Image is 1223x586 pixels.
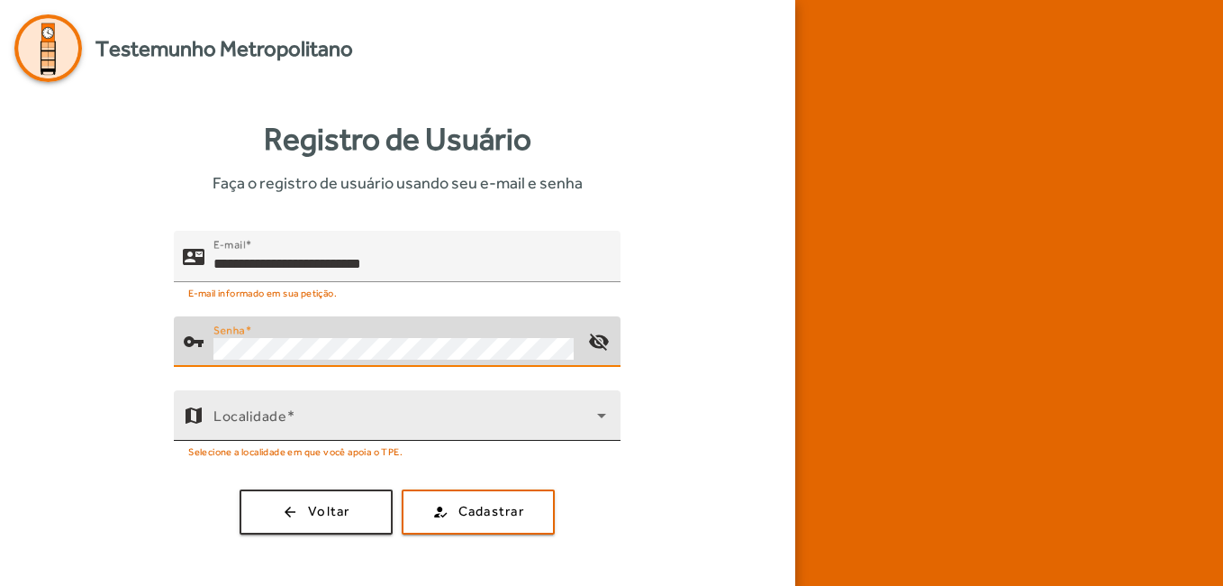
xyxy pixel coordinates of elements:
[264,115,531,163] strong: Registro de Usuário
[308,501,350,522] span: Voltar
[188,282,337,302] mat-hint: E-mail informado em sua petição.
[577,320,621,363] mat-icon: visibility_off
[213,407,286,424] mat-label: Localidade
[183,331,204,353] mat-icon: vpn_key
[183,245,204,267] mat-icon: contact_mail
[402,490,555,535] button: Cadastrar
[213,170,583,195] span: Faça o registro de usuário usando seu e-mail e senha
[458,501,524,522] span: Cadastrar
[14,14,82,82] img: Logo Agenda
[188,441,403,461] mat-hint: Selecione a localidade em que você apoia o TPE.
[95,32,353,65] span: Testemunho Metropolitano
[183,405,204,426] mat-icon: map
[213,324,245,336] mat-label: Senha
[240,490,393,535] button: Voltar
[213,238,245,251] mat-label: E-mail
